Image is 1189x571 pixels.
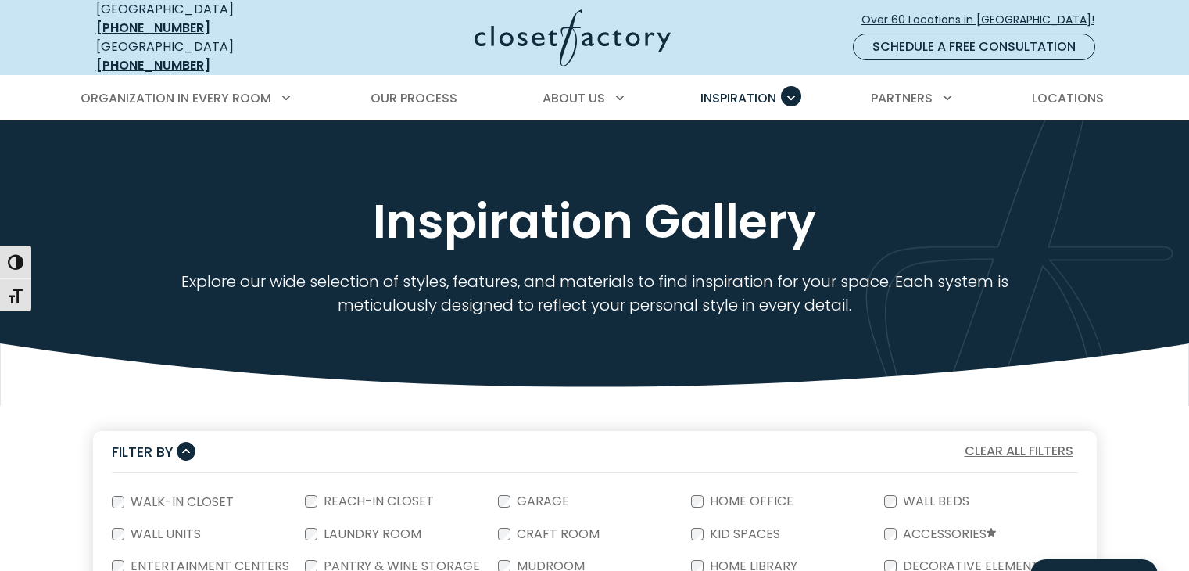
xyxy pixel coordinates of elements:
label: Walk-In Closet [124,496,237,508]
span: Organization in Every Room [81,89,271,107]
a: Schedule a Free Consultation [853,34,1095,60]
div: [GEOGRAPHIC_DATA] [96,38,323,75]
span: Over 60 Locations in [GEOGRAPHIC_DATA]! [861,12,1107,28]
label: Craft Room [510,528,603,540]
a: [PHONE_NUMBER] [96,19,210,37]
a: [PHONE_NUMBER] [96,56,210,74]
label: Reach-In Closet [317,495,437,508]
span: Locations [1032,89,1104,107]
p: Explore our wide selection of styles, features, and materials to find inspiration for your space.... [135,270,1054,317]
button: Clear All Filters [960,441,1078,461]
button: Filter By [112,440,195,463]
nav: Primary Menu [70,77,1120,120]
span: Inspiration [700,89,776,107]
label: Home Office [704,495,797,508]
label: Wall Units [124,528,204,540]
label: Accessories [897,528,999,541]
h1: Inspiration Gallery [93,192,1097,251]
span: About Us [543,89,605,107]
label: Wall Beds [897,495,972,508]
span: Our Process [371,89,457,107]
label: Garage [510,495,572,508]
label: Kid Spaces [704,528,783,540]
img: Closet Factory Logo [475,9,671,66]
label: Laundry Room [317,528,424,540]
span: Partners [871,89,933,107]
a: Over 60 Locations in [GEOGRAPHIC_DATA]! [861,6,1108,34]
